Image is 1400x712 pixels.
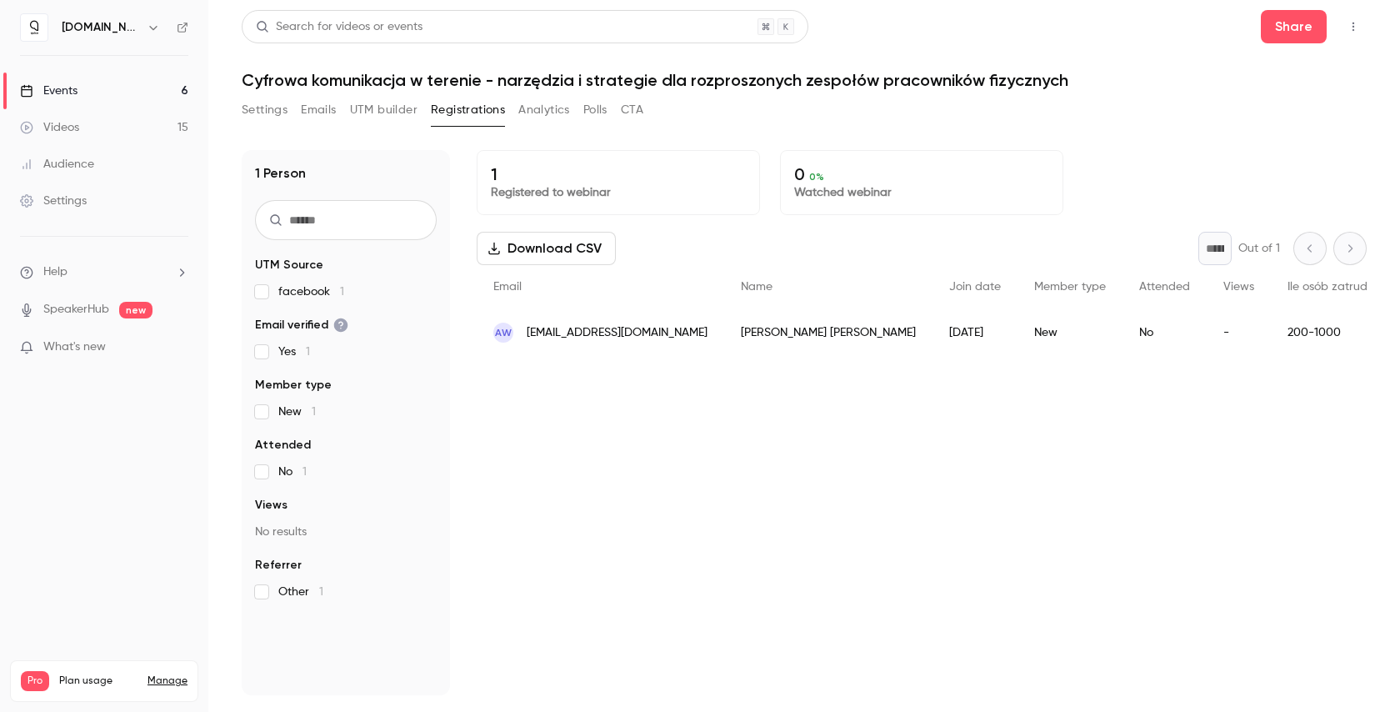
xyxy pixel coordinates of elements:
span: AW [495,325,512,340]
button: Download CSV [477,232,616,265]
a: Manage [147,674,187,688]
span: Attended [1139,281,1190,293]
button: Settings [242,97,287,123]
div: Audience [20,156,94,173]
a: SpeakerHub [43,301,109,318]
span: UTM Source [255,257,323,273]
h1: Cyfrowa komunikacja w terenie - narzędzia i strategie dla rozproszonych zespołów pracowników fizy... [242,70,1367,90]
section: facet-groups [255,257,437,600]
p: 1 [491,164,746,184]
p: No results [255,524,437,540]
span: Pro [21,671,49,691]
span: new [119,302,152,318]
span: New [278,404,316,420]
p: 0 [794,164,1049,184]
div: - [1207,309,1271,356]
span: Plan usage [59,674,137,688]
span: Name [741,281,772,293]
div: No [1122,309,1207,356]
span: Help [43,263,67,281]
button: UTM builder [350,97,417,123]
span: Email [493,281,522,293]
span: Other [278,584,323,600]
span: 1 [312,406,316,418]
span: Views [1223,281,1254,293]
div: Videos [20,119,79,136]
span: Referrer [255,557,302,574]
div: [PERSON_NAME] [PERSON_NAME] [724,309,932,356]
img: quico.io [21,14,47,41]
span: Member type [255,377,332,394]
p: Watched webinar [794,184,1049,201]
div: Search for videos or events [256,18,422,36]
span: facebook [278,283,344,300]
span: 1 [302,466,307,478]
span: Join date [949,281,1001,293]
h1: 1 Person [255,163,306,183]
p: Registered to webinar [491,184,746,201]
span: No [278,464,307,480]
li: help-dropdown-opener [20,263,188,281]
span: 1 [340,286,344,298]
button: Registrations [431,97,505,123]
div: [DATE] [932,309,1017,356]
span: 1 [319,586,323,598]
iframe: Noticeable Trigger [168,340,188,355]
span: What's new [43,338,106,356]
span: Attended [255,437,311,454]
button: Emails [301,97,336,123]
span: [EMAIL_ADDRESS][DOMAIN_NAME] [527,324,707,342]
span: Yes [278,343,310,360]
span: Email verified [255,317,348,333]
h6: [DOMAIN_NAME] [62,19,140,36]
span: 1 [306,346,310,358]
button: Analytics [518,97,570,123]
span: Member type [1034,281,1106,293]
div: Events [20,83,77,99]
button: Polls [583,97,607,123]
button: Share [1261,10,1327,43]
span: 0 % [809,171,824,183]
div: New [1017,309,1122,356]
p: Out of 1 [1238,240,1280,257]
span: Views [255,497,287,514]
div: Settings [20,193,87,209]
button: CTA [621,97,643,123]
